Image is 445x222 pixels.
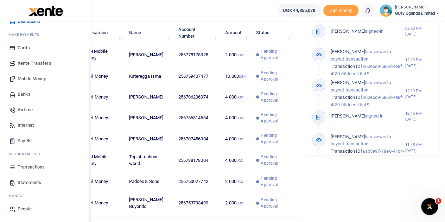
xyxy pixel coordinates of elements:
[125,87,174,107] td: [PERSON_NAME]
[221,44,252,66] td: 2,000
[331,48,405,77] p: has viewed a payout transaction f862e6d9-586d-4e8f-4f30-08ddeeff5af9
[6,133,85,148] a: Pay Bill
[331,28,365,34] span: [PERSON_NAME]
[239,75,246,78] small: UGX
[28,8,63,13] a: logo-small logo-large logo-large
[331,28,405,35] p: signed-in
[236,180,243,184] small: UGX
[174,87,221,107] td: 256706206074
[275,4,323,17] li: Wallet ballance
[174,108,221,128] td: 256756814534
[18,75,46,82] span: Mobile Money
[323,5,358,17] span: Add money
[6,201,85,217] a: People
[236,95,243,99] small: UGX
[380,4,392,17] img: profile-user
[221,108,252,128] td: 4,000
[6,56,85,71] a: Xente Transfers
[12,32,39,37] span: ake Payments
[18,106,33,113] span: Airtime
[331,49,365,54] span: [PERSON_NAME]
[6,159,85,175] a: Transactions
[221,22,252,44] th: Amount: activate to sort column ascending
[12,193,25,198] span: anage
[221,150,252,171] td: 4,000
[6,40,85,56] a: Cards
[6,118,85,133] a: Internet
[18,18,40,25] span: Dashboard
[174,22,221,44] th: Account Number: activate to sort column ascending
[331,64,361,69] span: Transaction ID
[125,128,174,149] td: [PERSON_NAME]
[125,192,174,214] td: [PERSON_NAME] Buyondo
[6,102,85,118] a: Airtime
[261,48,290,61] span: Pending Approval
[6,87,85,102] a: Banks
[18,122,34,129] span: Internet
[18,179,41,186] span: Statements
[380,4,439,17] a: profile-user [PERSON_NAME] GOtv Uganda Limited
[283,7,315,14] span: UGX 44,855,078
[174,128,221,149] td: 256707456304
[236,159,243,163] small: UGX
[331,80,365,85] span: [PERSON_NAME]
[421,198,438,215] iframe: Intercom live chat
[236,116,243,120] small: UGX
[125,44,174,66] td: [PERSON_NAME]
[221,66,252,87] td: 10,000
[261,132,290,145] span: Pending Approval
[125,66,174,87] td: Kateregga Isma
[261,197,290,209] span: Pending Approval
[331,133,405,163] p: has viewed a payout transaction faab3e97-18e6-41c4-4f2e-08ddeeff5af9
[79,66,125,87] td: Airtel Money
[6,175,85,190] a: Statements
[18,137,32,144] span: Pay Bill
[125,108,174,128] td: [PERSON_NAME]
[174,66,221,87] td: 256759407477
[331,95,361,100] span: Transaction ID
[436,198,441,204] span: 1
[261,70,290,82] span: Pending Approval
[18,164,45,171] span: Transactions
[405,142,433,154] small: 11:45 AM [DATE]
[395,5,439,11] small: [PERSON_NAME]
[395,10,439,17] span: GOtv Uganda Limited
[18,205,32,213] span: People
[79,87,125,107] td: Airtel Money
[79,128,125,149] td: Airtel Money
[125,22,174,44] th: Name: activate to sort column ascending
[405,25,433,37] small: 02:23 PM [DATE]
[79,44,125,66] td: MTN Mobile Money
[331,79,405,108] p: has viewed a payout transaction f862e6d9-586d-4e8f-4f30-08ddeeff5af9
[405,57,433,69] small: 12:19 PM [DATE]
[6,190,85,201] li: M
[261,154,290,166] span: Pending Approval
[174,44,221,66] td: 256778178328
[6,14,85,29] a: Dashboard
[331,113,405,120] p: signed-in
[221,87,252,107] td: 4,000
[79,22,125,44] th: Transaction: activate to sort column ascending
[236,53,243,57] small: UGX
[221,171,252,192] td: 2,000
[6,148,85,159] li: Ac
[252,22,294,44] th: Status: activate to sort column ascending
[125,150,174,171] td: Topisha phone world
[236,137,243,141] small: UGX
[125,171,174,192] td: Paddex & Sons
[14,151,40,157] span: countability
[405,88,433,100] small: 12:19 PM [DATE]
[331,148,361,154] span: Transaction ID
[79,192,125,214] td: Airtel Money
[405,110,433,122] small: 12:15 PM [DATE]
[331,134,365,139] span: [PERSON_NAME]
[29,6,63,16] img: logo-large
[18,44,30,51] span: Cards
[236,201,243,205] small: UGX
[18,91,31,98] span: Banks
[79,108,125,128] td: Airtel Money
[261,91,290,103] span: Pending Approval
[79,150,125,171] td: MTN Mobile Money
[79,171,125,192] td: Airtel Money
[6,71,85,87] a: Mobile Money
